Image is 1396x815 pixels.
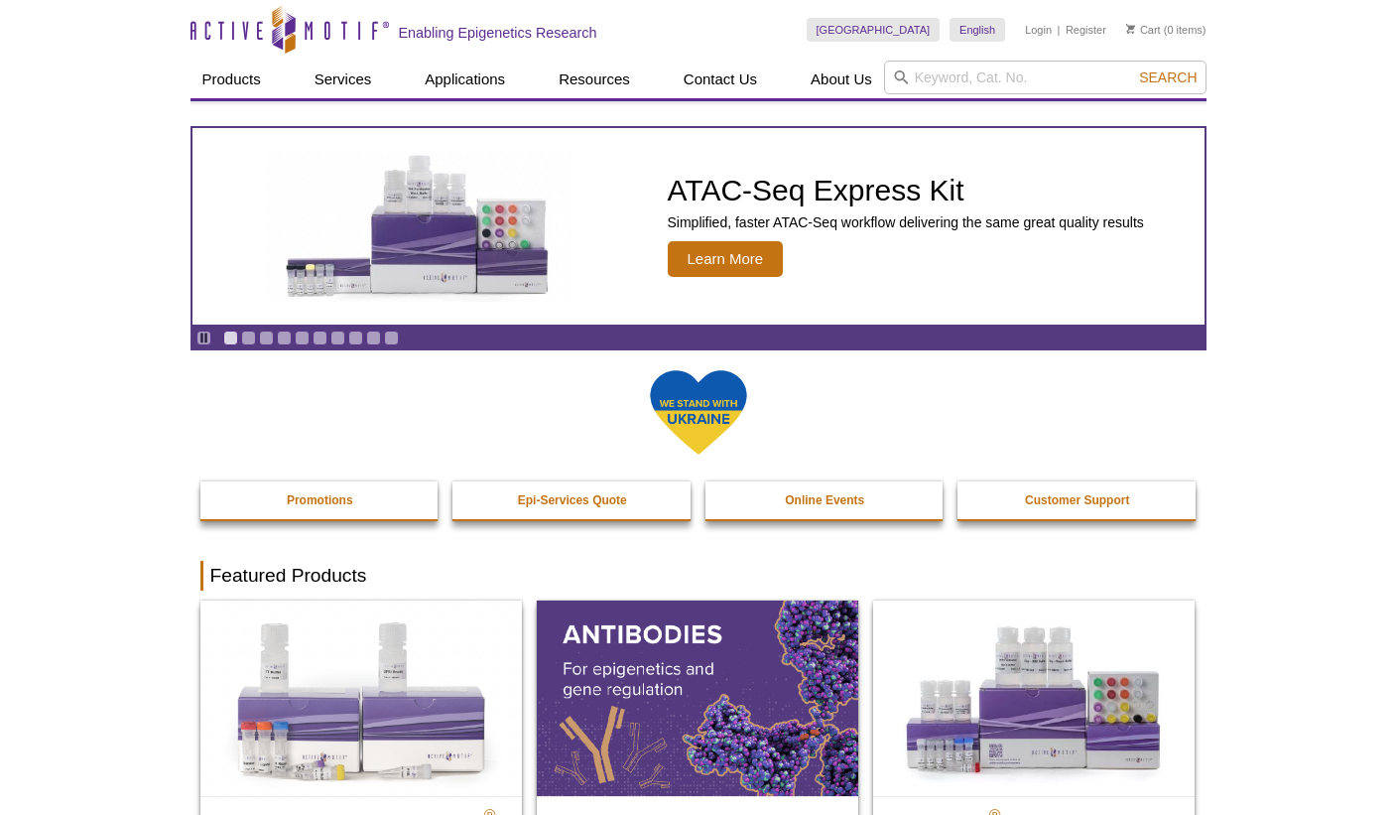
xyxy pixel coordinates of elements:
strong: Promotions [287,493,353,507]
a: Promotions [200,481,441,519]
a: English [950,18,1005,42]
a: About Us [799,61,884,98]
p: Simplified, faster ATAC-Seq workflow delivering the same great quality results [668,213,1144,231]
strong: Epi-Services Quote [518,493,627,507]
h2: Featured Products [200,561,1197,591]
a: Resources [547,61,642,98]
a: [GEOGRAPHIC_DATA] [807,18,941,42]
a: Toggle autoplay [196,331,211,345]
a: Go to slide 10 [384,331,399,345]
input: Keyword, Cat. No. [884,61,1206,94]
h2: ATAC-Seq Express Kit [668,176,1144,205]
img: Your Cart [1126,24,1135,34]
a: Go to slide 8 [348,331,363,345]
span: Learn More [668,241,784,277]
a: Go to slide 6 [313,331,327,345]
img: CUT&Tag-IT® Express Assay Kit [873,601,1195,795]
img: All Antibodies [537,601,858,795]
h2: Enabling Epigenetics Research [399,24,597,42]
img: We Stand With Ukraine [649,368,748,457]
strong: Online Events [785,493,864,507]
a: Cart [1126,23,1161,37]
a: Go to slide 7 [330,331,345,345]
li: (0 items) [1126,18,1206,42]
a: Go to slide 9 [366,331,381,345]
a: Online Events [705,481,946,519]
a: Services [303,61,384,98]
a: Go to slide 5 [295,331,310,345]
a: Go to slide 3 [259,331,274,345]
a: Login [1025,23,1052,37]
a: Customer Support [957,481,1198,519]
strong: Customer Support [1025,493,1129,507]
a: ATAC-Seq Express Kit ATAC-Seq Express Kit Simplified, faster ATAC-Seq workflow delivering the sam... [192,128,1205,325]
a: Products [190,61,273,98]
a: Contact Us [672,61,769,98]
a: Register [1066,23,1106,37]
button: Search [1133,68,1203,86]
a: Applications [413,61,517,98]
a: Go to slide 2 [241,331,256,345]
a: Go to slide 4 [277,331,292,345]
li: | [1058,18,1061,42]
article: ATAC-Seq Express Kit [192,128,1205,325]
a: Go to slide 1 [223,331,238,345]
img: DNA Library Prep Kit for Illumina [200,601,522,795]
a: Epi-Services Quote [452,481,693,519]
span: Search [1139,69,1197,85]
img: ATAC-Seq Express Kit [256,151,583,302]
